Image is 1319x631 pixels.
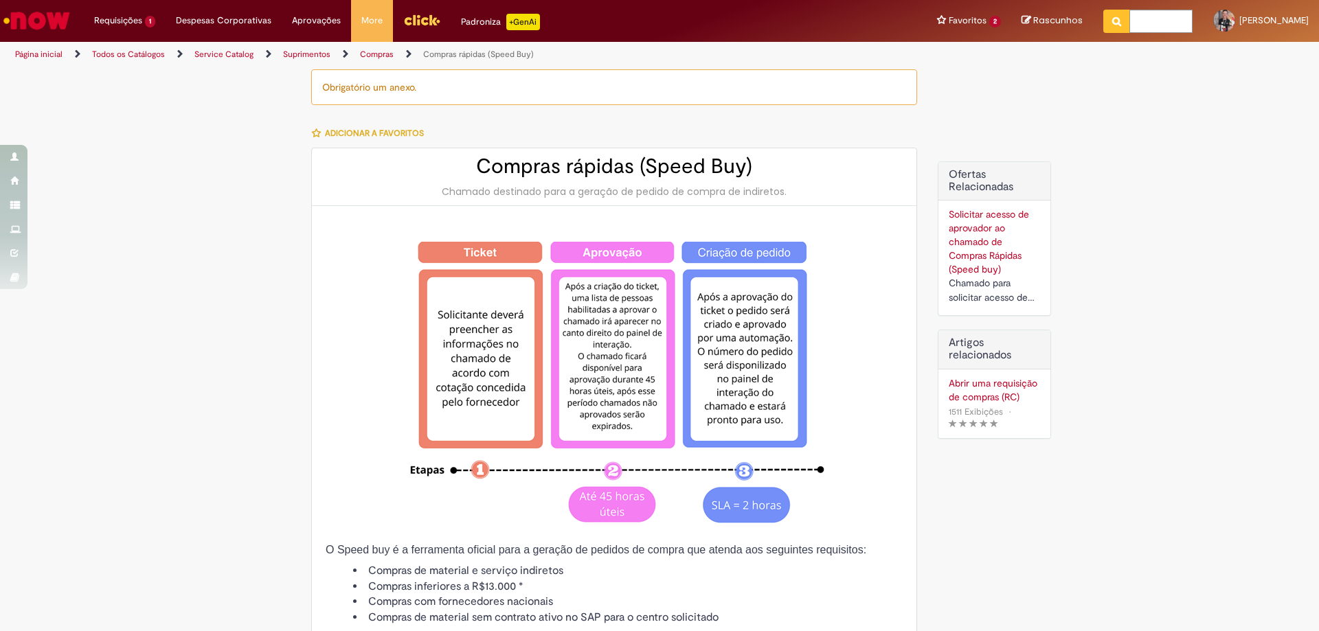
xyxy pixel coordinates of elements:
[949,376,1040,404] a: Abrir uma requisição de compras (RC)
[949,169,1040,193] h2: Ofertas Relacionadas
[423,49,534,60] a: Compras rápidas (Speed Buy)
[283,49,330,60] a: Suprimentos
[361,14,383,27] span: More
[194,49,253,60] a: Service Catalog
[10,42,869,67] ul: Trilhas de página
[938,161,1051,316] div: Ofertas Relacionadas
[326,155,903,178] h2: Compras rápidas (Speed Buy)
[311,119,431,148] button: Adicionar a Favoritos
[949,337,1040,361] h3: Artigos relacionados
[1033,14,1083,27] span: Rascunhos
[92,49,165,60] a: Todos os Catálogos
[353,594,903,610] li: Compras com fornecedores nacionais
[1103,10,1130,33] button: Pesquisar
[360,49,394,60] a: Compras
[989,16,1001,27] span: 2
[949,276,1040,305] div: Chamado para solicitar acesso de aprovador ao ticket de Speed buy
[353,579,903,595] li: Compras inferiores a R$13.000 *
[94,14,142,27] span: Requisições
[1006,402,1014,421] span: •
[1,7,72,34] img: ServiceNow
[145,16,155,27] span: 1
[403,10,440,30] img: click_logo_yellow_360x200.png
[949,208,1029,275] a: Solicitar acesso de aprovador ao chamado de Compras Rápidas (Speed buy)
[326,544,866,555] span: O Speed buy é a ferramenta oficial para a geração de pedidos de compra que atenda aos seguintes r...
[311,69,917,105] div: Obrigatório um anexo.
[949,406,1003,417] span: 1511 Exibições
[292,14,341,27] span: Aprovações
[326,185,903,198] div: Chamado destinado para a geração de pedido de compra de indiretos.
[1239,14,1309,26] span: [PERSON_NAME]
[461,14,540,30] div: Padroniza
[1022,14,1083,27] a: Rascunhos
[325,128,424,139] span: Adicionar a Favoritos
[353,610,903,626] li: Compras de material sem contrato ativo no SAP para o centro solicitado
[353,563,903,579] li: Compras de material e serviço indiretos
[506,14,540,30] p: +GenAi
[949,14,987,27] span: Favoritos
[176,14,271,27] span: Despesas Corporativas
[15,49,63,60] a: Página inicial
